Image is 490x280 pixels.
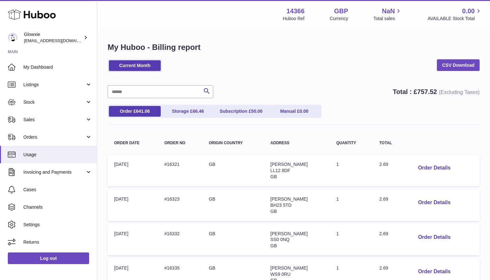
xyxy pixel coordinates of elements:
[136,109,150,114] span: 641.06
[109,60,161,71] a: Current Month
[299,109,308,114] span: 0.00
[108,155,158,186] td: [DATE]
[158,190,202,221] td: #16323
[270,168,290,173] span: LL12 8DF
[270,196,308,202] span: [PERSON_NAME]
[251,109,262,114] span: 50.00
[330,134,373,152] th: Quantity
[268,106,320,117] a: Manual £0.00
[215,106,267,117] a: Subscription £50.00
[270,231,308,236] span: [PERSON_NAME]
[162,106,214,117] a: Storage £66.46
[109,106,161,117] a: Order £641.06
[23,152,92,158] span: Usage
[23,64,92,70] span: My Dashboard
[202,155,264,186] td: GB
[108,134,158,152] th: Order Date
[413,231,456,244] button: Order Details
[270,174,277,179] span: GB
[270,203,291,208] span: BH23 5TD
[24,31,82,44] div: Glowxie
[334,7,348,16] strong: GBP
[427,7,482,22] a: 0.00 AVAILABLE Stock Total
[23,204,92,210] span: Channels
[108,190,158,221] td: [DATE]
[379,265,388,271] span: 2.69
[373,7,402,22] a: NaN Total sales
[270,162,308,167] span: [PERSON_NAME]
[23,99,85,105] span: Stock
[373,134,406,152] th: Total
[23,169,85,175] span: Invoicing and Payments
[202,134,264,152] th: Origin Country
[192,109,204,114] span: 66.46
[379,231,388,236] span: 2.69
[373,16,402,22] span: Total sales
[23,239,92,245] span: Returns
[330,190,373,221] td: 1
[462,7,475,16] span: 0.00
[270,237,289,242] span: SS0 0NQ
[158,134,202,152] th: Order no
[270,272,290,277] span: WS9 0RU
[437,59,480,71] a: CSV Download
[283,16,305,22] div: Huboo Ref
[8,252,89,264] a: Log out
[23,222,92,228] span: Settings
[23,82,85,88] span: Listings
[270,243,277,248] span: GB
[8,33,17,42] img: suraj@glowxie.com
[417,88,437,95] span: 757.52
[202,190,264,221] td: GB
[330,224,373,256] td: 1
[108,224,158,256] td: [DATE]
[158,224,202,256] td: #16332
[379,162,388,167] span: 2.69
[413,161,456,175] button: Order Details
[427,16,482,22] span: AVAILABLE Stock Total
[23,187,92,193] span: Cases
[24,38,95,43] span: [EMAIL_ADDRESS][DOMAIN_NAME]
[108,42,480,52] h1: My Huboo - Billing report
[202,224,264,256] td: GB
[413,196,456,209] button: Order Details
[270,209,277,214] span: GB
[413,265,456,278] button: Order Details
[330,16,348,22] div: Currency
[439,89,480,95] span: (Excluding Taxes)
[330,155,373,186] td: 1
[23,117,85,123] span: Sales
[286,7,305,16] strong: 14366
[23,134,85,140] span: Orders
[270,265,308,271] span: [PERSON_NAME]
[264,134,330,152] th: Address
[393,88,480,95] strong: Total : £
[379,196,388,202] span: 2.69
[382,7,395,16] span: NaN
[158,155,202,186] td: #16321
